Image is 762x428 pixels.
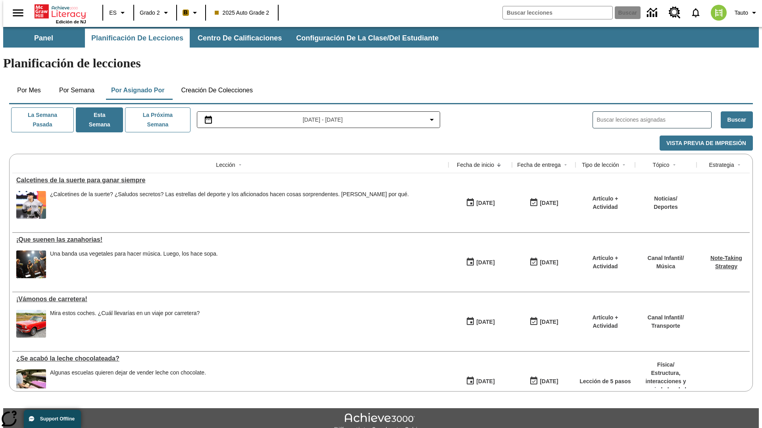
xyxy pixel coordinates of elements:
[463,314,497,329] button: 09/28/25: Primer día en que estuvo disponible la lección
[50,191,409,219] div: ¿Calcetines de la suerte? ¿Saludos secretos? Las estrellas del deporte y los aficionados hacen co...
[639,361,693,369] p: Física /
[40,416,75,422] span: Support Offline
[494,160,504,170] button: Sort
[175,81,259,100] button: Creación de colecciones
[427,115,437,124] svg: Collapse Date Range Filter
[16,355,444,362] div: ¿Se acabó la leche chocolateada?
[527,374,561,389] button: 09/28/25: Último día en que podrá accederse la lección
[670,160,679,170] button: Sort
[527,195,561,210] button: 09/29/25: Último día en que podrá accederse la lección
[16,236,444,243] a: ¡Que suenen las zanahorias!, Lecciones
[540,317,558,327] div: [DATE]
[16,355,444,362] a: ¿Se acabó la leche chocolateada?, Lecciones
[709,161,734,169] div: Estrategia
[706,2,731,23] button: Escoja un nuevo avatar
[76,107,123,132] button: Esta semana
[16,191,46,219] img: un jugador de béisbol hace una pompa de chicle mientras corre.
[648,254,684,262] p: Canal Infantil /
[735,9,748,17] span: Tauto
[179,6,203,20] button: Boost El color de la clase es anaranjado claro. Cambiar el color de la clase.
[140,9,160,17] span: Grado 2
[216,161,235,169] div: Lección
[16,177,444,184] a: Calcetines de la suerte para ganar siempre, Lecciones
[16,177,444,184] div: Calcetines de la suerte para ganar siempre
[3,29,446,48] div: Subbarra de navegación
[721,111,753,128] button: Buscar
[517,161,561,169] div: Fecha de entrega
[561,160,570,170] button: Sort
[463,195,497,210] button: 09/29/25: Primer día en que estuvo disponible la lección
[24,410,81,428] button: Support Offline
[16,296,444,303] a: ¡Vámonos de carretera!, Lecciones
[50,250,218,278] div: Una banda usa vegetales para hacer música. Luego, los hace sopa.
[476,258,495,267] div: [DATE]
[579,313,631,330] p: Artículo + Actividad
[16,369,46,397] img: image
[648,322,684,330] p: Transporte
[9,81,49,100] button: Por mes
[16,310,46,338] img: Un auto Ford Mustang rojo descapotable estacionado en un suelo adoquinado delante de un campo
[527,255,561,270] button: 09/28/25: Último día en que podrá accederse la lección
[35,3,86,24] div: Portada
[731,6,762,20] button: Perfil/Configuración
[648,262,684,271] p: Música
[3,27,759,48] div: Subbarra de navegación
[105,81,171,100] button: Por asignado por
[503,6,612,19] input: Buscar campo
[50,191,409,198] div: ¿Calcetines de la suerte? ¿Saludos secretos? Las estrellas del deporte y los aficionados hacen co...
[652,161,669,169] div: Tópico
[50,310,200,338] div: Mira estos coches. ¿Cuál llevarías en un viaje por carretera?
[582,161,619,169] div: Tipo de lección
[540,258,558,267] div: [DATE]
[16,250,46,278] img: Un grupo de personas vestidas de negro toca música en un escenario.
[6,1,30,25] button: Abrir el menú lateral
[476,376,495,386] div: [DATE]
[215,9,269,17] span: 2025 Auto Grade 2
[664,2,685,23] a: Centro de recursos, Se abrirá en una pestaña nueva.
[200,115,437,124] button: Seleccione el intervalo de fechas opción del menú
[184,8,188,17] span: B
[35,4,86,19] a: Portada
[579,254,631,271] p: Artículo + Actividad
[11,107,74,132] button: La semana pasada
[579,377,631,386] p: Lección de 5 pasos
[106,6,131,20] button: Lenguaje: ES, Selecciona un idioma
[654,195,678,203] p: Noticias /
[125,107,190,132] button: La próxima semana
[648,313,684,322] p: Canal Infantil /
[527,314,561,329] button: 09/28/25: Último día en que podrá accederse la lección
[540,198,558,208] div: [DATE]
[53,81,101,100] button: Por semana
[597,114,711,126] input: Buscar lecciones asignadas
[191,29,288,48] button: Centro de calificaciones
[50,310,200,317] div: Mira estos coches. ¿Cuál llevarías en un viaje por carretera?
[303,116,343,124] span: [DATE] - [DATE]
[642,2,664,24] a: Centro de información
[198,34,282,43] span: Centro de calificaciones
[50,369,206,397] div: Algunas escuelas quieren dejar de vender leche con chocolate.
[476,198,495,208] div: [DATE]
[137,6,174,20] button: Grado: Grado 2, Elige un grado
[4,29,83,48] button: Panel
[16,296,444,303] div: ¡Vámonos de carretera!
[290,29,445,48] button: Configuración de la clase/del estudiante
[463,374,497,389] button: 09/28/25: Primer día en que estuvo disponible la lección
[685,2,706,23] a: Notificaciones
[457,161,494,169] div: Fecha de inicio
[34,34,53,43] span: Panel
[56,19,86,24] span: Edición de NJ
[109,9,117,17] span: ES
[50,369,206,376] div: Algunas escuelas quieren dejar de vender leche con chocolate.
[3,56,759,71] h1: Planificación de lecciones
[296,34,439,43] span: Configuración de la clase/del estudiante
[85,29,190,48] button: Planificación de lecciones
[540,376,558,386] div: [DATE]
[711,5,727,21] img: avatar image
[235,160,245,170] button: Sort
[710,255,742,269] a: Note-Taking Strategy
[463,255,497,270] button: 09/28/25: Primer día en que estuvo disponible la lección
